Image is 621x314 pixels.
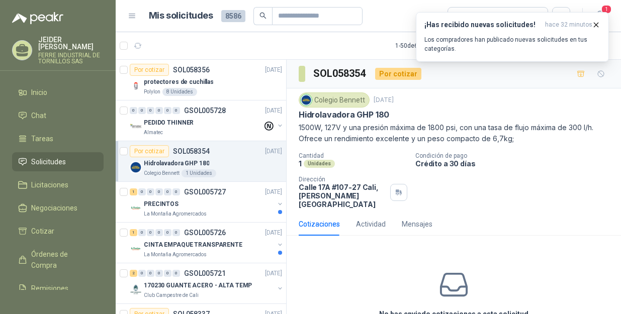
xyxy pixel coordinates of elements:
[31,249,94,271] span: Órdenes de Compra
[130,243,142,255] img: Company Logo
[147,270,154,277] div: 0
[304,160,335,168] div: Unidades
[155,229,163,236] div: 0
[147,229,154,236] div: 0
[116,141,286,182] a: Por cotizarSOL058354[DATE] Company LogoHidrolavadora GHP 180Colegio Bennett1 Unidades
[164,270,171,277] div: 0
[38,36,104,50] p: JEIDER [PERSON_NAME]
[12,279,104,298] a: Remisiones
[31,87,47,98] span: Inicio
[259,12,267,19] span: search
[144,240,242,250] p: CINTA EMPAQUE TRANSPARENTE
[184,107,226,114] p: GSOL005728
[12,152,104,171] a: Solicitudes
[164,188,171,195] div: 0
[138,270,146,277] div: 0
[31,283,68,294] span: Remisiones
[601,5,612,14] span: 1
[265,147,282,156] p: [DATE]
[12,245,104,275] a: Órdenes de Compra
[130,267,284,299] a: 2 0 0 0 0 0 GSOL005721[DATE] Company Logo170230 GUANTE ACERO - ALTA TEMPClub Campestre de Cali
[130,188,137,195] div: 1
[545,21,592,29] span: hace 32 minutos
[173,66,210,73] p: SOL058356
[356,219,386,230] div: Actividad
[130,80,142,92] img: Company Logo
[265,269,282,278] p: [DATE]
[138,229,146,236] div: 0
[164,107,171,114] div: 0
[147,107,154,114] div: 0
[313,66,367,81] h3: SOL058354
[31,179,68,190] span: Licitaciones
[172,229,180,236] div: 0
[31,202,77,214] span: Negociaciones
[130,64,169,76] div: Por cotizar
[149,9,213,23] h1: Mis solicitudes
[164,229,171,236] div: 0
[31,133,53,144] span: Tareas
[144,210,207,218] p: La Montaña Agromercados
[12,198,104,218] a: Negociaciones
[12,83,104,102] a: Inicio
[12,129,104,148] a: Tareas
[31,226,54,237] span: Cotizar
[130,161,142,173] img: Company Logo
[144,169,180,177] p: Colegio Bennett
[130,270,137,277] div: 2
[424,21,541,29] h3: ¡Has recibido nuevas solicitudes!
[144,159,209,168] p: Hidrolavadora GHP 180
[12,175,104,194] a: Licitaciones
[265,65,282,75] p: [DATE]
[299,110,389,120] p: Hidrolavadora GHP 180
[12,106,104,125] a: Chat
[155,188,163,195] div: 0
[416,12,609,62] button: ¡Has recibido nuevas solicitudes!hace 32 minutos Los compradores han publicado nuevas solicitudes...
[375,68,421,80] div: Por cotizar
[130,229,137,236] div: 1
[454,11,475,22] div: Todas
[221,10,245,22] span: 8586
[12,222,104,241] a: Cotizar
[144,199,179,209] p: PRECINTOS
[402,219,432,230] div: Mensajes
[184,229,226,236] p: GSOL005726
[155,107,163,114] div: 0
[138,188,146,195] div: 0
[301,94,312,106] img: Company Logo
[299,176,386,183] p: Dirección
[415,159,617,168] p: Crédito a 30 días
[374,95,394,105] p: [DATE]
[130,145,169,157] div: Por cotizar
[144,118,194,128] p: PEDIDO THINNER
[130,186,284,218] a: 1 0 0 0 0 0 GSOL005727[DATE] Company LogoPRECINTOSLa Montaña Agromercados
[415,152,617,159] p: Condición de pago
[155,270,163,277] div: 0
[424,35,600,53] p: Los compradores han publicado nuevas solicitudes en tus categorías.
[12,12,63,24] img: Logo peakr
[130,107,137,114] div: 0
[173,148,210,155] p: SOL058354
[31,156,66,167] span: Solicitudes
[144,291,199,299] p: Club Campestre de Cali
[299,122,609,144] p: 1500W, 127V y una presión máxima de 1800 psi, con una tasa de flujo máxima de 300 l/h. Ofrece un ...
[182,169,216,177] div: 1 Unidades
[172,107,180,114] div: 0
[299,219,340,230] div: Cotizaciones
[144,281,252,290] p: 170230 GUANTE ACERO - ALTA TEMP
[162,88,197,96] div: 8 Unidades
[265,187,282,197] p: [DATE]
[299,92,370,108] div: Colegio Bennett
[147,188,154,195] div: 0
[144,129,163,137] p: Almatec
[299,152,407,159] p: Cantidad
[184,188,226,195] p: GSOL005727
[395,38,461,54] div: 1 - 50 de 6482
[38,52,104,64] p: FERRE INDUSTRIAL DE TORNILLOS SAS
[130,121,142,133] img: Company Logo
[299,183,386,208] p: Calle 17A #107-27 Cali , [PERSON_NAME][GEOGRAPHIC_DATA]
[31,110,46,121] span: Chat
[144,251,207,259] p: La Montaña Agromercados
[172,270,180,277] div: 0
[130,104,284,137] a: 0 0 0 0 0 0 GSOL005728[DATE] Company LogoPEDIDO THINNERAlmatec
